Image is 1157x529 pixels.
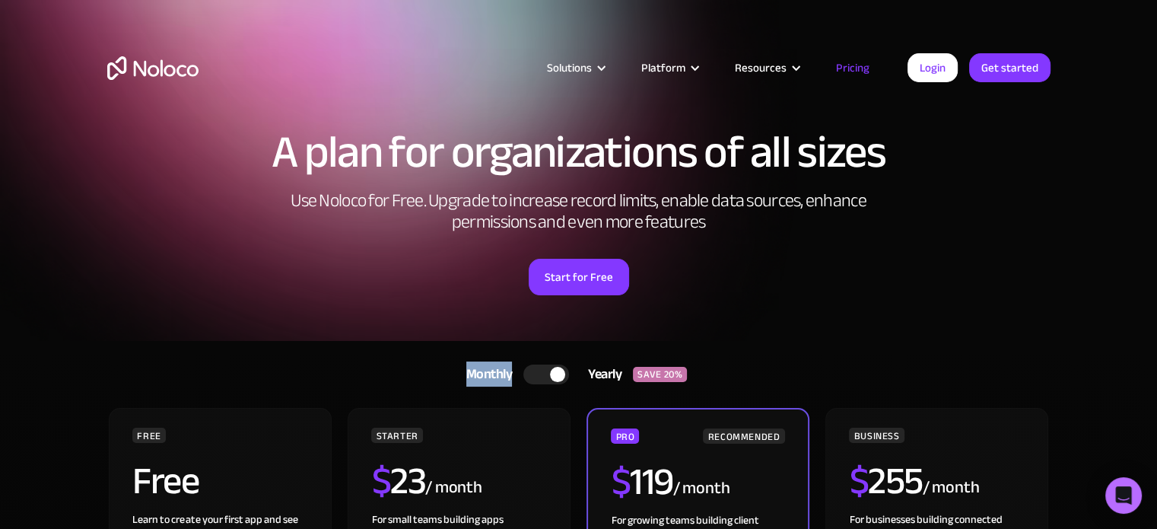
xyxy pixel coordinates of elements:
a: Start for Free [529,259,629,295]
div: Platform [641,58,685,78]
div: FREE [132,428,166,443]
div: Resources [735,58,787,78]
a: Get started [969,53,1051,82]
div: BUSINESS [849,428,904,443]
h2: Free [132,462,199,500]
a: Login [907,53,958,82]
div: Solutions [547,58,592,78]
h2: 255 [849,462,922,500]
div: RECOMMENDED [703,429,784,444]
div: STARTER [371,428,422,443]
div: / month [672,476,729,501]
div: Solutions [528,58,622,78]
div: Resources [716,58,817,78]
div: Yearly [569,363,633,386]
h2: 119 [611,463,672,501]
div: / month [922,476,979,500]
h2: Use Noloco for Free. Upgrade to increase record limits, enable data sources, enhance permissions ... [275,190,883,233]
a: Pricing [817,58,888,78]
a: home [107,56,199,80]
div: / month [425,476,482,500]
span: $ [849,445,868,517]
div: Open Intercom Messenger [1105,477,1142,514]
h1: A plan for organizations of all sizes [107,129,1051,175]
span: $ [371,445,390,517]
div: Platform [622,58,716,78]
span: $ [611,446,630,518]
div: PRO [611,429,639,444]
div: Monthly [447,363,524,386]
h2: 23 [371,462,425,500]
div: SAVE 20% [633,367,687,382]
